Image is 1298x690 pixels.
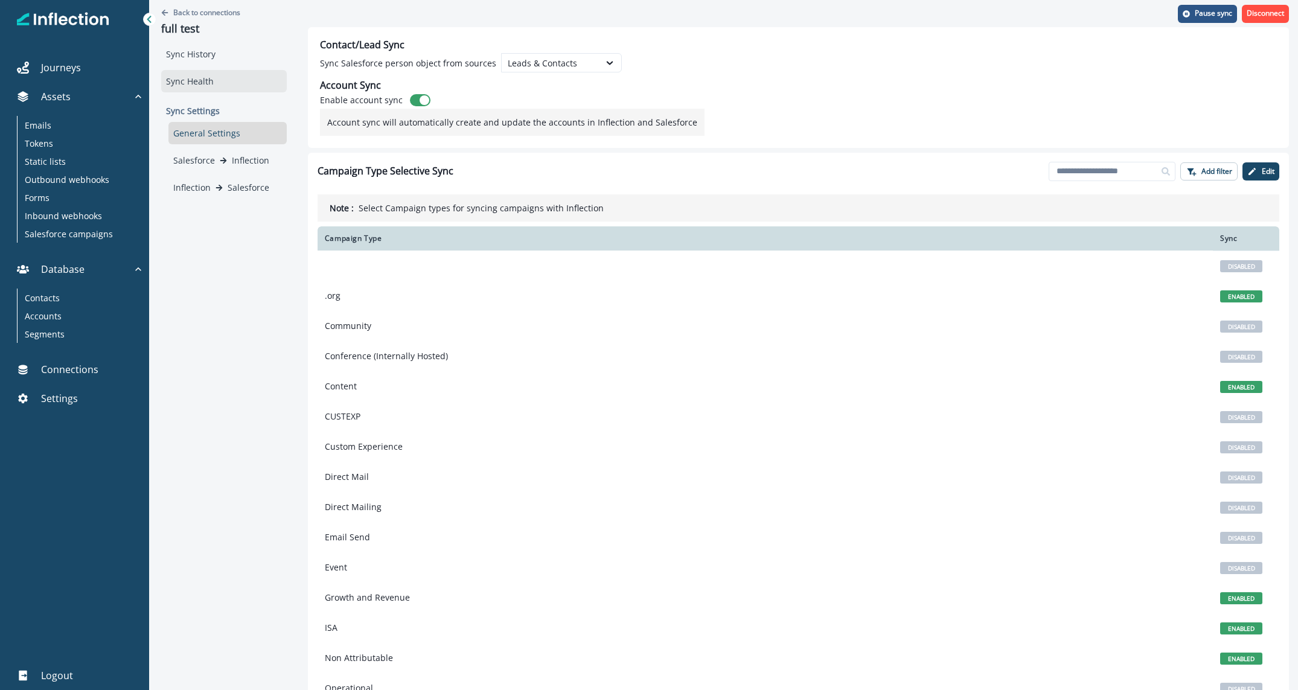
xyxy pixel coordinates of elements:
div: Sync Health [161,70,287,92]
div: Campaign Type [325,234,1206,243]
span: DISABLED [1220,502,1262,514]
p: Emails [25,119,51,132]
p: Journeys [41,60,81,75]
td: Direct Mailing [318,492,1213,522]
span: ENABLED [1220,653,1262,665]
p: Sync Salesforce person object from sources [320,57,496,69]
a: Salesforce campaigns [18,225,139,243]
p: Inflection [232,154,269,167]
td: Community [318,311,1213,341]
td: Non Attributable [318,643,1213,673]
p: Forms [25,191,50,204]
h2: Account Sync [320,80,381,91]
a: Contacts [18,289,139,307]
p: Pause sync [1195,9,1232,18]
button: Go back [161,7,240,18]
p: Salesforce campaigns [25,228,113,240]
button: Pause sync [1178,5,1237,23]
h1: Campaign Type Selective Sync [318,165,453,177]
div: Leads & Contacts [508,57,593,69]
p: Outbound webhooks [25,173,109,186]
button: Add filter [1180,162,1238,180]
p: Inbound webhooks [25,209,102,222]
td: ISA [318,613,1213,643]
p: Tokens [25,137,53,150]
p: Enable account sync [320,94,403,106]
div: General Settings [168,122,287,144]
span: ENABLED [1220,622,1262,634]
span: DISABLED [1220,411,1262,423]
td: CUSTEXP [318,401,1213,432]
span: DISABLED [1220,351,1262,363]
a: Outbound webhooks [18,170,139,188]
td: Event [318,552,1213,583]
span: DISABLED [1220,441,1262,453]
td: Direct Mail [318,462,1213,492]
td: Content [318,371,1213,401]
p: Select Campaign types for syncing campaigns with Inflection [359,202,604,214]
p: Connections [41,362,98,377]
p: Back to connections [173,7,240,18]
div: Sync History [161,43,287,65]
p: Assets [41,89,71,104]
td: .org [318,281,1213,311]
p: Edit [1262,167,1274,176]
button: Disconnect [1242,5,1289,23]
span: DISABLED [1220,260,1262,272]
p: Salesforce [173,154,215,167]
td: Custom Experience [318,432,1213,462]
td: Conference (Internally Hosted) [318,341,1213,371]
p: Sync Settings [161,100,287,122]
p: Segments [25,328,65,340]
p: Account sync will automatically create and update the accounts in Inflection and Salesforce [327,116,697,129]
span: ENABLED [1220,592,1262,604]
h2: Contact/Lead Sync [320,39,404,51]
p: Contacts [25,292,60,304]
p: Add filter [1201,167,1232,176]
p: Disconnect [1247,9,1284,18]
p: Accounts [25,310,62,322]
span: ENABLED [1220,381,1262,393]
a: Accounts [18,307,139,325]
a: Segments [18,325,139,343]
a: Forms [18,188,139,206]
td: Email Send [318,522,1213,552]
td: Growth and Revenue [318,583,1213,613]
p: full test [161,22,287,36]
span: DISABLED [1220,532,1262,544]
a: Emails [18,116,139,134]
a: Static lists [18,152,139,170]
span: DISABLED [1220,562,1262,574]
p: Salesforce [228,181,269,194]
p: Settings [41,391,78,406]
p: Database [41,262,85,276]
p: Static lists [25,155,66,168]
span: DISABLED [1220,471,1262,484]
img: Inflection [17,11,109,28]
button: Edit [1242,162,1279,180]
p: Note : [330,202,354,214]
span: ENABLED [1220,290,1262,302]
a: Tokens [18,134,139,152]
p: Inflection [173,181,211,194]
a: Inbound webhooks [18,206,139,225]
div: Sync [1220,234,1272,243]
p: Logout [41,668,73,683]
span: DISABLED [1220,321,1262,333]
